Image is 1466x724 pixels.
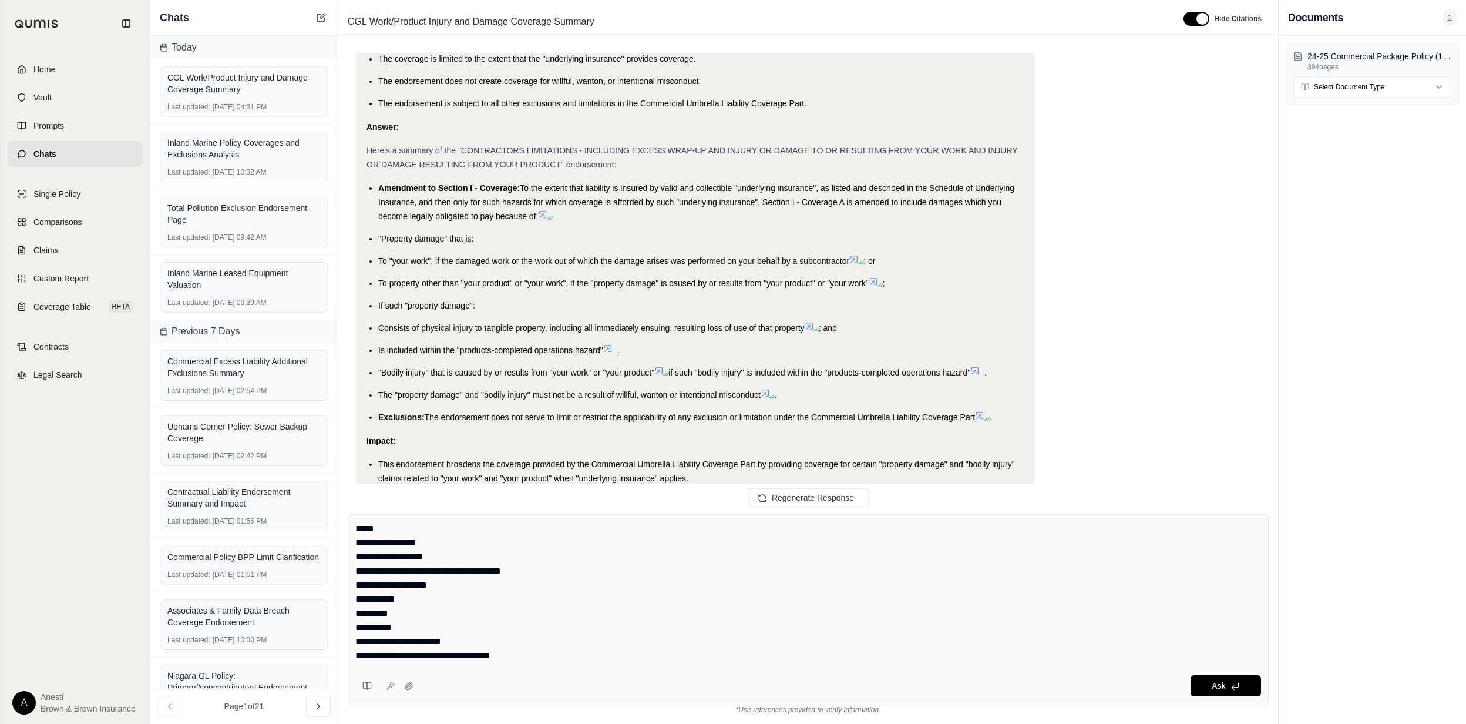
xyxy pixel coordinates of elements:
a: Chats [8,141,143,167]
span: Hide Citations [1214,14,1262,24]
span: . [775,390,777,400]
span: Claims [33,244,59,256]
span: Last updated: [167,451,210,461]
a: Claims [8,237,143,263]
div: Commercial Excess Liability Additional Exclusions Summary [167,356,321,379]
div: Niagara GL Policy: Primary/Noncontributory Endorsement Status [167,670,321,705]
span: Coverage Table [33,301,91,313]
span: The "property damage" and "bodily injury" must not be a result of willful, wanton or intentional ... [378,390,761,400]
span: Regenerate Response [772,493,854,502]
a: Coverage TableBETA [8,294,143,320]
img: Qumis Logo [15,19,59,28]
span: CGL Work/Product Injury and Damage Coverage Summary [343,12,599,31]
span: Brown & Brown Insurance [41,703,136,715]
div: Edit Title [343,12,1169,31]
span: Is included within the "products-completed operations hazard" [378,346,603,355]
span: Home [33,63,55,75]
span: Last updated: [167,298,210,307]
button: New Chat [314,11,328,25]
div: [DATE] 10:00 PM [167,635,321,645]
span: Last updated: [167,167,210,177]
span: BETA [109,301,133,313]
div: [DATE] 01:51 PM [167,570,321,579]
span: Chats [33,148,56,160]
div: Contractual Liability Endorsement Summary and Impact [167,486,321,510]
span: To the extent that liability is insured by valid and collectible "underlying insurance", as liste... [378,183,1014,221]
span: The coverage is limited to the extent that the "underlying insurance" provides coverage. [378,54,696,63]
span: Last updated: [167,233,210,242]
div: Commercial Policy BPP Limit Clarification [167,551,321,563]
strong: Answer: [366,122,399,132]
span: ; [883,279,885,288]
a: Comparisons [8,209,143,235]
span: Consists of physical injury to tangible property, including all immediately ensuing, resulting lo... [378,323,805,333]
a: Legal Search [8,362,143,388]
a: Single Policy [8,181,143,207]
span: . [984,368,987,377]
div: CGL Work/Product Injury and Damage Coverage Summary [167,72,321,95]
div: [DATE] 04:31 PM [167,102,321,112]
span: Legal Search [33,369,82,381]
div: A [12,691,36,715]
span: The endorsement does not create coverage for willful, wanton, or intentional misconduct. [378,76,701,86]
span: Amendment to Section I - Coverage: [378,183,520,193]
span: The endorsement does not serve to limit or restrict the applicability of any exclusion or limitat... [425,413,976,422]
button: Ask [1191,675,1261,696]
a: Home [8,56,143,82]
div: *Use references provided to verify information. [348,705,1269,715]
span: Last updated: [167,386,210,395]
div: Total Pollution Exclusion Endorsement Page [167,202,321,226]
span: Ask [1212,681,1225,691]
strong: Impact: [366,436,396,445]
button: Collapse sidebar [117,14,136,33]
span: ; or [863,256,875,266]
div: Today [150,36,338,59]
div: [DATE] 09:39 AM [167,298,321,307]
span: Here's a summary of the "CONTRACTORS LIMITATIONS - INCLUDING EXCESS WRAP-UP AND INJURY OR DAMAGE ... [366,146,1017,169]
div: Associates & Family Data Breach Coverage Endorsement [167,605,321,628]
button: 24-25 Commercial Package Policy (1).PDF394pages [1293,51,1451,72]
span: Last updated: [167,635,210,645]
span: Prompts [33,120,64,132]
a: Prompts [8,113,143,139]
span: Chats [160,9,189,26]
span: "Bodily injury" that is caused by or results from "your work" or "your product" [378,368,654,377]
span: Last updated: [167,517,210,526]
div: [DATE] 02:42 PM [167,451,321,461]
a: Custom Report [8,266,143,291]
div: Inland Marine Policy Coverages and Exclusions Analysis [167,137,321,160]
span: 1 [1443,9,1457,26]
span: . [617,346,620,355]
span: Last updated: [167,102,210,112]
div: [DATE] 01:56 PM [167,517,321,526]
span: To "your work", if the damaged work or the work out of which the damage arises was performed on y... [378,256,849,266]
span: ; and [819,323,837,333]
a: Contracts [8,334,143,360]
a: Vault [8,85,143,110]
span: This endorsement broadens the coverage provided by the Commercial Umbrella Liability Coverage Par... [378,460,1015,483]
span: Comparisons [33,216,82,228]
div: [DATE] 02:54 PM [167,386,321,395]
p: 394 pages [1307,62,1451,72]
div: Uphams Corner Policy: Sewer Backup Coverage [167,421,321,444]
span: Single Policy [33,188,80,200]
span: Vault [33,92,52,103]
span: Exclusions: [378,413,425,422]
div: Inland Marine Leased Equipment Valuation [167,267,321,291]
div: [DATE] 10:32 AM [167,167,321,177]
h3: Documents [1288,9,1343,26]
span: To property other than "your product" or "your work", if the "property damage" is caused by or re... [378,279,869,288]
span: Page 1 of 21 [224,700,264,712]
span: "Property damage" that is: [378,234,473,243]
span: Contracts [33,341,69,353]
span: . [989,413,991,422]
span: If such "property damage": [378,301,475,310]
span: Anesti [41,691,136,703]
span: The endorsement is subject to all other exclusions and limitations in the Commercial Umbrella Lia... [378,99,806,108]
div: Previous 7 Days [150,320,338,343]
p: 24-25 Commercial Package Policy (1).PDF [1307,51,1451,62]
span: Custom Report [33,273,89,284]
span: if such "bodily injury" is included within the "products-completed operations hazard" [668,368,970,377]
div: [DATE] 09:42 AM [167,233,321,242]
button: Regenerate Response [748,488,869,507]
